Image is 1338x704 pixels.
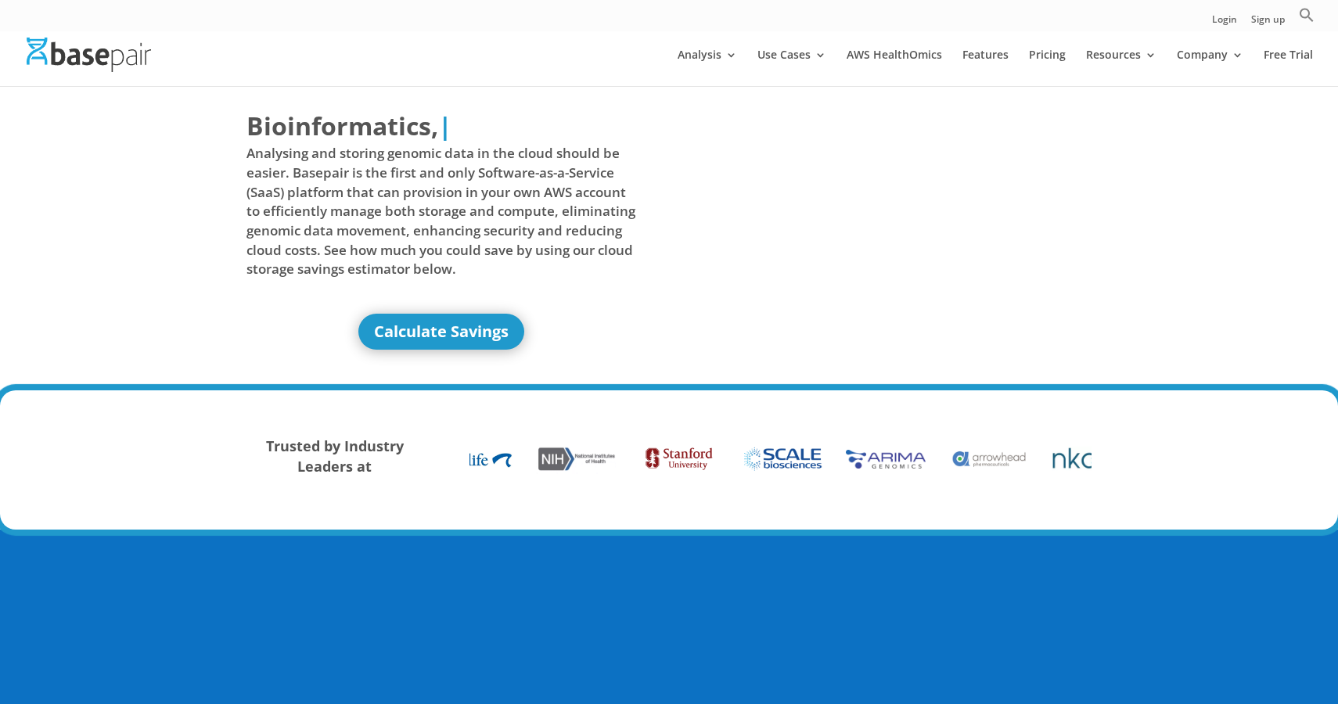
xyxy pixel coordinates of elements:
[1251,15,1285,31] a: Sign up
[1264,49,1313,86] a: Free Trial
[438,109,452,142] span: |
[678,49,737,86] a: Analysis
[358,314,524,350] a: Calculate Savings
[1029,49,1066,86] a: Pricing
[246,144,636,278] span: Analysing and storing genomic data in the cloud should be easier. Basepair is the first and only ...
[757,49,826,86] a: Use Cases
[1212,15,1237,31] a: Login
[266,436,404,476] strong: Trusted by Industry Leaders at
[681,108,1070,327] iframe: Basepair - NGS Analysis Simplified
[27,38,151,71] img: Basepair
[1086,49,1156,86] a: Resources
[1299,7,1315,23] svg: Search
[962,49,1009,86] a: Features
[1177,49,1243,86] a: Company
[847,49,942,86] a: AWS HealthOmics
[1299,7,1315,31] a: Search Icon Link
[246,108,438,144] span: Bioinformatics,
